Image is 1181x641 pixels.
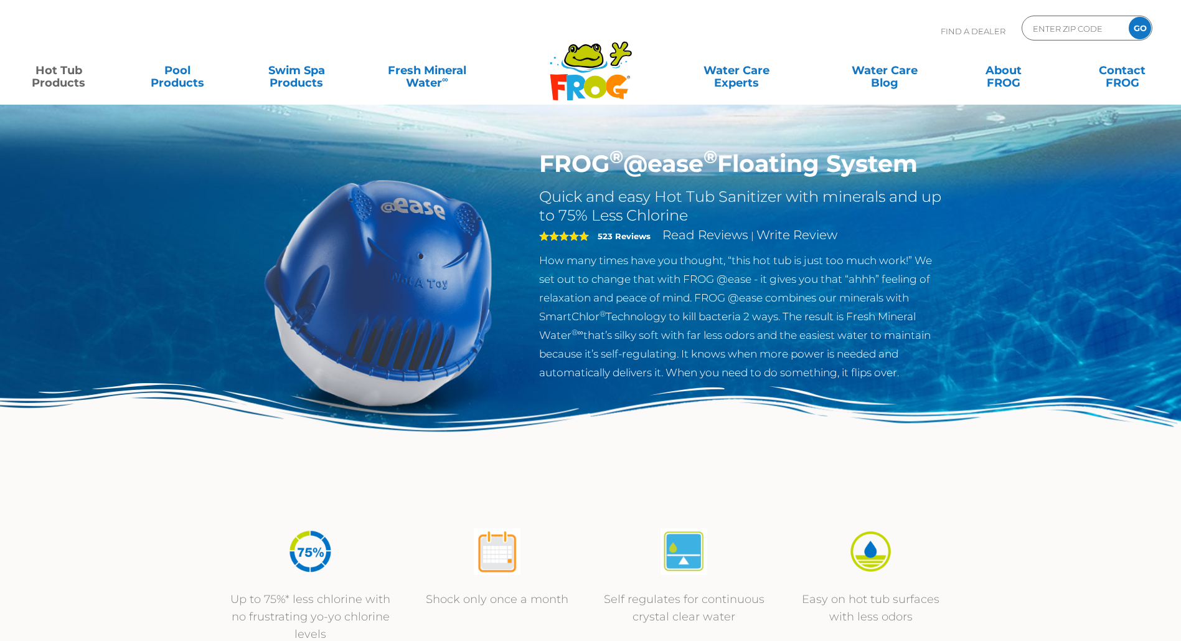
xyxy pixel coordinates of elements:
[941,16,1005,47] p: Find A Dealer
[1076,58,1169,83] a: ContactFROG
[661,528,707,575] img: atease-icon-self-regulates
[603,591,765,625] p: Self regulates for continuous crystal clear water
[847,528,894,575] img: icon-atease-easy-on
[236,150,521,435] img: hot-tub-product-atease-system.png
[539,150,946,178] h1: FROG @ease Floating System
[539,188,946,225] h2: Quick and easy Hot Tub Sanitizer with minerals and up to 75% Less Chlorine
[1129,17,1151,39] input: GO
[543,25,639,101] img: Frog Products Logo
[600,309,606,318] sup: ®
[662,58,812,83] a: Water CareExperts
[131,58,224,83] a: PoolProducts
[838,58,931,83] a: Water CareBlog
[369,58,485,83] a: Fresh MineralWater∞
[416,591,578,608] p: Shock only once a month
[539,231,589,241] span: 5
[703,146,717,168] sup: ®
[609,146,623,168] sup: ®
[12,58,105,83] a: Hot TubProducts
[250,58,343,83] a: Swim SpaProducts
[539,251,946,382] p: How many times have you thought, “this hot tub is just too much work!” We set out to change that ...
[751,230,754,242] span: |
[790,591,952,625] p: Easy on hot tub surfaces with less odors
[662,227,748,242] a: Read Reviews
[957,58,1050,83] a: AboutFROG
[287,528,334,575] img: icon-atease-75percent-less
[474,528,520,575] img: atease-icon-shock-once
[572,328,583,337] sup: ®∞
[756,227,837,242] a: Write Review
[598,231,651,241] strong: 523 Reviews
[442,74,448,84] sup: ∞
